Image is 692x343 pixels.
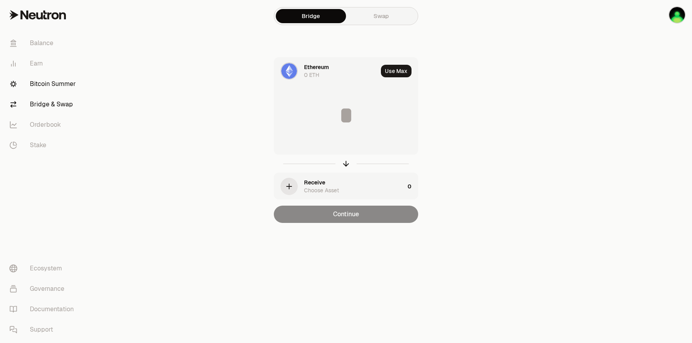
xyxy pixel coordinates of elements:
button: Use Max [381,65,412,77]
div: ReceiveChoose Asset [274,173,404,200]
a: Orderbook [3,115,85,135]
div: 0 [408,173,418,200]
button: ReceiveChoose Asset0 [274,173,418,200]
img: ETH Logo [281,63,297,79]
a: Support [3,319,85,340]
a: Documentation [3,299,85,319]
a: Swap [346,9,416,23]
div: Receive [304,179,325,186]
img: KO [669,7,685,23]
a: Bridge [276,9,346,23]
div: Ethereum [304,63,329,71]
a: Ecosystem [3,258,85,279]
a: Stake [3,135,85,155]
a: Bridge & Swap [3,94,85,115]
a: Governance [3,279,85,299]
a: Earn [3,53,85,74]
a: Balance [3,33,85,53]
div: 0 ETH [304,71,319,79]
div: ETH LogoEthereum0 ETH [274,58,378,84]
div: Choose Asset [304,186,339,194]
a: Bitcoin Summer [3,74,85,94]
